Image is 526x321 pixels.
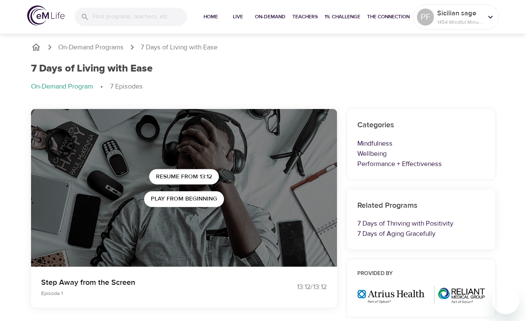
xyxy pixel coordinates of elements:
p: 7 Episodes [110,82,143,92]
p: 7 Days of Living with Ease [141,43,218,52]
a: 7 Days of Aging Gracefully [357,229,436,238]
nav: breadcrumb [31,82,495,92]
span: Teachers [292,12,318,21]
button: Play from beginning [144,191,224,207]
span: Home [201,12,221,21]
h6: Provided by [357,269,485,278]
p: Wellbeing [357,149,485,159]
div: 13:12 / 13:12 [263,282,327,292]
p: 1454 Mindful Minutes [437,18,482,26]
span: On-Demand [255,12,286,21]
img: logo [27,6,65,26]
p: Step Away from the Screen [41,277,253,288]
input: Find programs, teachers, etc... [93,8,187,26]
nav: breadcrumb [31,42,495,52]
span: Play from beginning [151,194,217,204]
img: Optum%20MA_AtriusReliant.png [357,285,485,304]
iframe: Button to launch messaging window [492,287,519,314]
p: Episode 1 [41,289,253,297]
span: The Connection [367,12,410,21]
h6: Related Programs [357,200,485,212]
span: Resume from 13:12 [156,172,212,182]
p: Performance + Effectiveness [357,159,485,169]
span: 1% Challenge [325,12,360,21]
div: PF [417,9,434,26]
span: Live [228,12,248,21]
button: Resume from 13:12 [149,169,219,185]
p: On-Demand Program [31,82,93,92]
p: Mindfulness [357,138,485,149]
p: Sicilian sage [437,8,482,18]
h6: Categories [357,119,485,132]
a: 7 Days of Thriving with Positivity [357,219,453,228]
h1: 7 Days of Living with Ease [31,63,153,75]
a: On-Demand Programs [58,43,124,52]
